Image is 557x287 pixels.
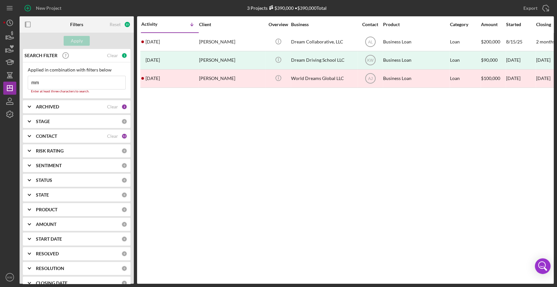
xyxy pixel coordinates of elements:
div: Business Loan [383,70,448,87]
b: ARCHIVED [36,104,59,109]
div: $390,000 [268,5,294,11]
text: KW [7,276,12,279]
div: Business Loan [383,33,448,51]
div: 8/15/25 [506,33,535,51]
time: 2 months [536,39,555,44]
time: 2025-09-04 01:13 [146,39,160,44]
time: [DATE] [536,75,550,81]
button: KW [3,271,16,284]
div: Activity [141,22,170,27]
div: 0 [121,148,127,154]
b: RESOLVED [36,251,59,256]
div: Dream Collaborative, LLC [291,33,356,51]
div: Loan [450,70,480,87]
b: START DATE [36,236,62,242]
div: [PERSON_NAME] [199,33,264,51]
div: Loan [450,52,480,69]
div: $90,000 [481,52,505,69]
div: Business [291,22,356,27]
text: KW [367,58,374,63]
b: Filters [70,22,83,27]
div: 0 [121,280,127,286]
div: 1 [121,53,127,58]
text: AL [368,40,373,44]
b: SENTIMENT [36,163,62,168]
div: Enter at least three characters to search. [28,89,126,93]
b: RESOLUTION [36,266,64,271]
div: Dream Driving School LLC [291,52,356,69]
div: 12 [121,133,127,139]
span: $200,000 [481,39,500,44]
div: [PERSON_NAME] [199,70,264,87]
div: Clear [107,134,118,139]
time: 2025-06-25 15:31 [146,57,160,63]
div: 0 [121,192,127,198]
b: CONTACT [36,134,57,139]
div: Clear [107,104,118,109]
div: Product [383,22,448,27]
button: New Project [20,2,68,15]
div: Apply [71,36,83,46]
div: 0 [121,236,127,242]
b: PRODUCT [36,207,57,212]
div: 0 [121,265,127,271]
div: Export [523,2,537,15]
b: STAGE [36,119,50,124]
div: [DATE] [506,70,535,87]
button: Export [517,2,554,15]
div: [DATE] [506,52,535,69]
div: Reset [110,22,121,27]
time: 2024-07-10 17:34 [146,76,160,81]
b: STATUS [36,178,52,183]
div: [DATE] [536,57,550,63]
b: AMOUNT [36,222,56,227]
div: 2 [121,104,127,110]
div: 0 [121,207,127,213]
div: New Project [36,2,61,15]
b: STATE [36,192,49,198]
div: Amount [481,22,505,27]
button: Apply [64,36,90,46]
b: RISK RATING [36,148,64,153]
div: World Dreams Global LLC [291,70,356,87]
div: Loan [450,33,480,51]
b: SEARCH FILTER [24,53,57,58]
b: CLOSING DATE [36,280,68,286]
div: Category [450,22,480,27]
div: 0 [121,251,127,257]
div: Client [199,22,264,27]
div: 15 [124,21,131,28]
div: Contact [358,22,382,27]
div: 0 [121,163,127,168]
div: 0 [121,221,127,227]
div: Open Intercom Messenger [535,258,550,274]
div: [PERSON_NAME] [199,52,264,69]
div: $100,000 [481,70,505,87]
text: AJ [368,76,372,81]
div: Overview [266,22,290,27]
div: Applied in combination with filters below [28,67,126,72]
div: 0 [121,177,127,183]
div: Clear [107,53,118,58]
div: Business Loan [383,52,448,69]
div: Started [506,22,535,27]
div: 0 [121,119,127,124]
div: 3 Projects • $390,000 Total [247,5,327,11]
